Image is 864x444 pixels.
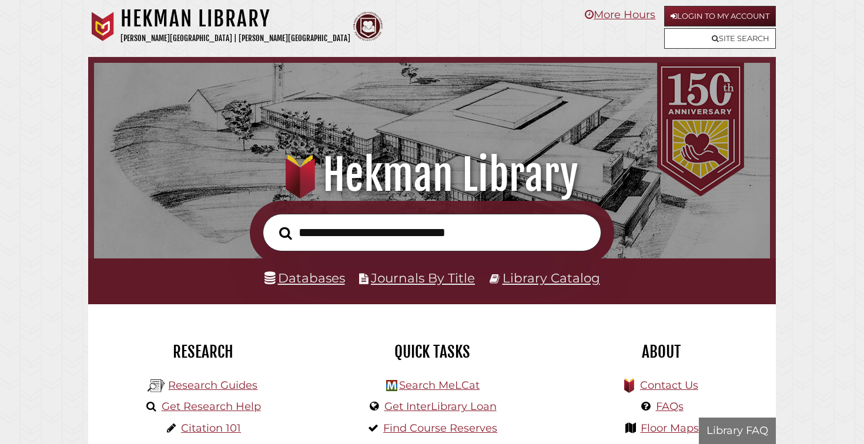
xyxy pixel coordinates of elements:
[326,342,538,362] h2: Quick Tasks
[555,342,767,362] h2: About
[664,28,776,49] a: Site Search
[264,270,345,285] a: Databases
[503,270,600,285] a: Library Catalog
[120,6,350,32] h1: Hekman Library
[107,149,757,201] h1: Hekman Library
[168,379,257,392] a: Research Guides
[585,8,655,21] a: More Hours
[120,32,350,45] p: [PERSON_NAME][GEOGRAPHIC_DATA] | [PERSON_NAME][GEOGRAPHIC_DATA]
[371,270,475,285] a: Journals By Title
[641,422,699,435] a: Floor Maps
[399,379,480,392] a: Search MeLCat
[383,422,497,435] a: Find Course Reserves
[640,379,698,392] a: Contact Us
[656,400,684,413] a: FAQs
[664,6,776,26] a: Login to My Account
[88,12,118,41] img: Calvin University
[97,342,309,362] h2: Research
[279,226,292,240] i: Search
[162,400,261,413] a: Get Research Help
[148,377,165,395] img: Hekman Library Logo
[353,12,383,41] img: Calvin Theological Seminary
[386,380,397,391] img: Hekman Library Logo
[384,400,497,413] a: Get InterLibrary Loan
[181,422,241,435] a: Citation 101
[273,223,298,243] button: Search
